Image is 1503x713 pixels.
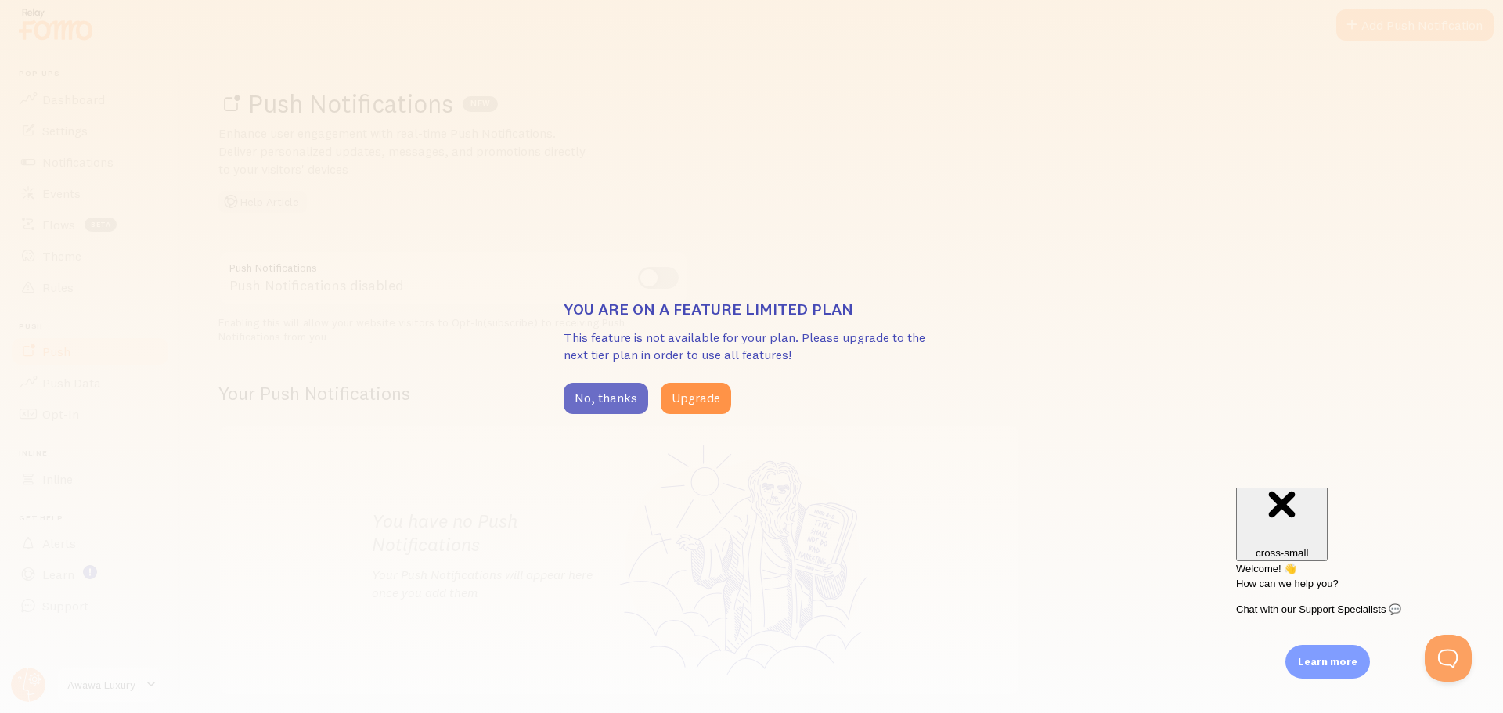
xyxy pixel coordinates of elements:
h3: You are on a feature limited plan [564,299,939,319]
iframe: Help Scout Beacon - Open [1425,635,1472,682]
button: Upgrade [661,383,731,414]
p: Learn more [1298,654,1357,669]
iframe: Help Scout Beacon - Messages and Notifications [1228,488,1480,635]
div: Learn more [1285,645,1370,679]
button: No, thanks [564,383,648,414]
p: This feature is not available for your plan. Please upgrade to the next tier plan in order to use... [564,329,939,365]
